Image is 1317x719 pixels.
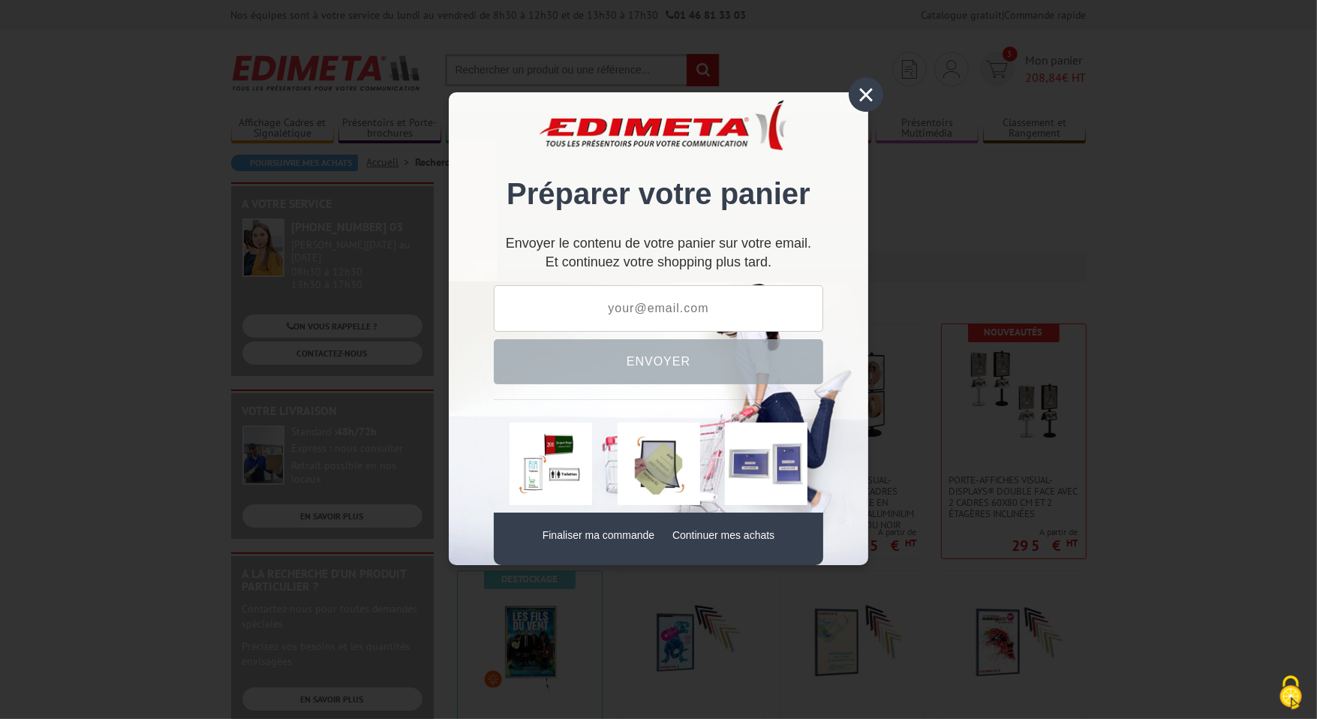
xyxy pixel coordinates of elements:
button: Envoyer [494,339,823,384]
a: Finaliser ma commande [543,529,654,541]
img: Cookies (fenêtre modale) [1272,674,1309,711]
button: Cookies (fenêtre modale) [1264,668,1317,719]
div: × [849,77,883,112]
input: your@email.com [494,285,823,332]
div: Préparer votre panier [494,115,823,227]
p: Envoyer le contenu de votre panier sur votre email. [494,242,823,245]
div: Et continuez votre shopping plus tard. [494,242,823,269]
a: Continuer mes achats [672,529,774,541]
